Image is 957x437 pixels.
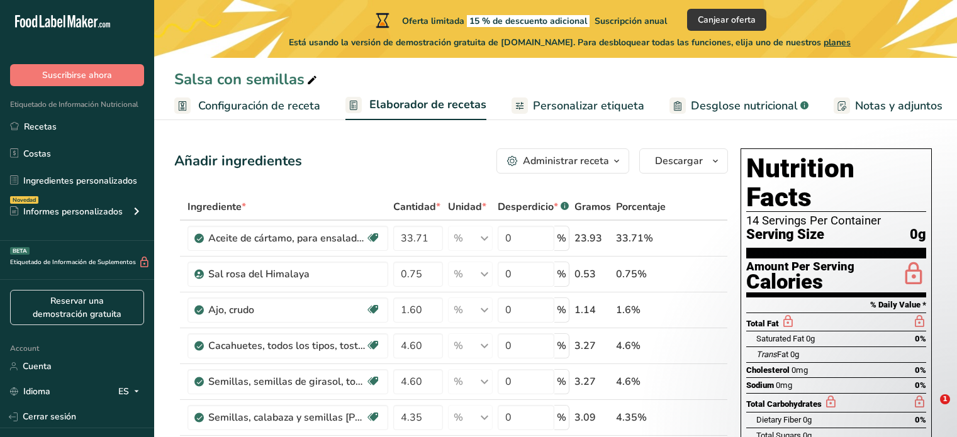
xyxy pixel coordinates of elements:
span: Suscribirse ahora [42,69,112,82]
div: 14 Servings Per Container [746,214,926,227]
section: % Daily Value * [746,297,926,313]
span: 1 [940,394,950,404]
span: Ingrediente [187,199,246,214]
span: Total Carbohydrates [746,399,822,409]
div: Sal rosa del Himalaya [208,267,366,282]
div: 33.71% [616,231,668,246]
a: Configuración de receta [174,92,320,120]
div: 3.09 [574,410,611,425]
div: Oferta limitada [373,13,667,28]
a: Reservar una demostración gratuita [10,290,144,325]
a: Idioma [10,380,50,402]
div: 3.27 [574,338,611,353]
a: Elaborador de recetas [345,91,486,121]
span: planes [824,36,851,48]
span: Personalizar etiqueta [533,97,644,114]
div: Informes personalizados [10,205,123,218]
div: Administrar receta [523,153,609,169]
span: Desglose nutricional [691,97,798,114]
div: Cacahuetes, todos los tipos, tostados en aceite, sin sal [208,338,366,353]
div: Semillas, calabaza y semillas [PERSON_NAME], secas [208,410,366,425]
span: Canjear oferta [698,13,756,26]
div: BETA [10,247,30,255]
span: Configuración de receta [198,97,320,114]
h1: Nutrition Facts [746,154,926,212]
div: 1.14 [574,302,611,318]
div: Ajo, crudo [208,302,366,318]
span: 0g [910,227,926,243]
div: Salsa con semillas [174,68,320,91]
span: Serving Size [746,227,824,243]
span: 15 % de descuento adicional [467,15,590,27]
span: Dietary Fiber [756,415,801,424]
div: 1.6% [616,302,668,318]
div: 0.53 [574,267,611,282]
span: 0g [803,415,812,424]
div: Amount Per Serving [746,261,854,273]
div: Calories [746,273,854,291]
span: Está usando la versión de demostración gratuita de [DOMAIN_NAME]. Para desbloquear todas las func... [289,36,851,49]
div: 23.93 [574,231,611,246]
div: Novedad [10,196,38,204]
span: Porcentaje [616,199,666,214]
div: 4.6% [616,338,668,353]
div: Desperdicio [498,199,569,214]
div: Aceite de cártamo, para ensalada o para cocinar, alto oleico (aceite primario de cártamo de comer... [208,231,366,246]
a: Notas y adjuntos [834,92,943,120]
span: Elaborador de recetas [369,96,486,113]
span: Cantidad [393,199,440,214]
div: Añadir ingredientes [174,151,302,172]
a: Desglose nutricional [669,92,809,120]
span: Gramos [574,199,611,214]
span: Notas y adjuntos [855,97,943,114]
button: Canjear oferta [687,9,766,31]
div: 0.75% [616,267,668,282]
button: Descargar [639,148,728,174]
div: 4.35% [616,410,668,425]
div: 3.27 [574,374,611,389]
span: Descargar [655,153,703,169]
button: Suscribirse ahora [10,64,144,86]
span: Unidad [448,199,486,214]
div: Semillas, semillas de girasol, tostadas en aceite, sin sal [208,374,366,389]
iframe: Intercom live chat [914,394,944,424]
a: Personalizar etiqueta [512,92,644,120]
div: 4.6% [616,374,668,389]
div: ES [118,384,144,399]
button: Administrar receta [496,148,629,174]
span: Suscripción anual [595,15,667,27]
